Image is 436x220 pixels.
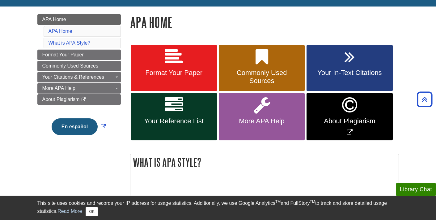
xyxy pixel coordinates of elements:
span: Format Your Paper [136,69,212,77]
a: Format Your Paper [37,50,121,60]
span: Format Your Paper [42,52,84,57]
sup: TM [275,200,281,204]
a: APA Home [37,14,121,25]
a: What is APA Style? [49,40,91,46]
a: Link opens in new window [307,93,392,140]
span: Commonly Used Sources [42,63,98,68]
div: Guide Page Menu [37,14,121,146]
a: Your In-Text Citations [307,45,392,91]
span: Commonly Used Sources [223,69,300,85]
span: Your Reference List [136,117,212,125]
h1: APA Home [130,14,399,30]
button: Close [86,207,98,216]
sup: TM [310,200,315,204]
a: More APA Help [37,83,121,94]
button: En español [52,118,98,135]
button: Library Chat [396,183,436,196]
span: APA Home [42,17,66,22]
span: More APA Help [223,117,300,125]
span: About Plagiarism [311,117,388,125]
i: This link opens in a new window [81,98,86,102]
a: Commonly Used Sources [37,61,121,71]
div: This site uses cookies and records your IP address for usage statistics. Additionally, we use Goo... [37,200,399,216]
a: Link opens in new window [50,124,107,129]
a: Your Citations & References [37,72,121,82]
a: About Plagiarism [37,94,121,105]
a: Back to Top [415,95,434,103]
span: More APA Help [42,86,75,91]
span: About Plagiarism [42,97,80,102]
a: Your Reference List [131,93,217,140]
span: Your In-Text Citations [311,69,388,77]
a: Commonly Used Sources [219,45,305,91]
span: Your Citations & References [42,74,104,80]
a: Format Your Paper [131,45,217,91]
h2: What is APA Style? [130,154,399,170]
a: More APA Help [219,93,305,140]
a: Read More [57,209,82,214]
a: APA Home [49,29,72,34]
